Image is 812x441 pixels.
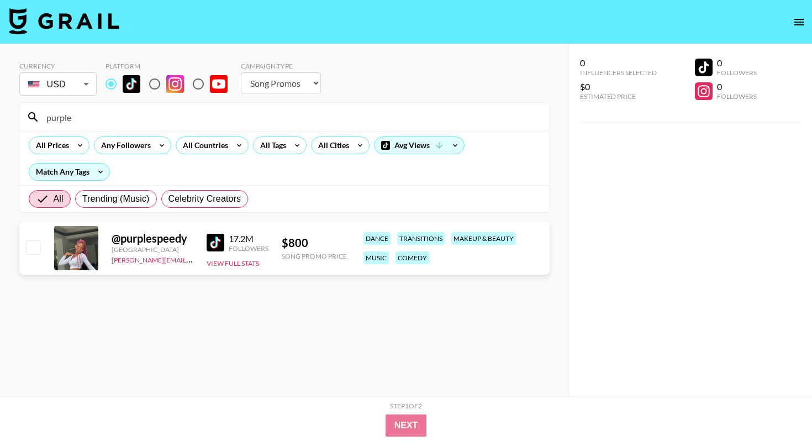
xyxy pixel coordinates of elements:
div: Any Followers [94,137,153,154]
div: Avg Views [375,137,464,154]
a: [PERSON_NAME][EMAIL_ADDRESS][DOMAIN_NAME] [112,254,275,264]
div: Platform [106,62,236,70]
div: All Prices [29,137,71,154]
div: Influencers Selected [580,69,657,77]
img: TikTok [207,234,224,251]
img: Instagram [166,75,184,93]
div: transitions [397,232,445,245]
div: All Cities [312,137,351,154]
div: [GEOGRAPHIC_DATA] [112,245,193,254]
div: $0 [580,81,657,92]
img: YouTube [210,75,228,93]
span: Trending (Music) [82,192,150,206]
button: Next [386,414,427,437]
div: @ purplespeedy [112,232,193,245]
div: 0 [580,57,657,69]
span: Celebrity Creators [168,192,241,206]
button: open drawer [788,11,810,33]
div: All Countries [176,137,230,154]
div: Step 1 of 2 [390,402,422,410]
div: 17.2M [229,233,268,244]
div: $ 800 [282,236,347,250]
div: 0 [717,81,757,92]
div: comedy [396,251,429,264]
div: Followers [717,92,757,101]
img: TikTok [123,75,140,93]
div: music [363,251,389,264]
div: USD [22,75,94,94]
div: Currency [19,62,97,70]
div: makeup & beauty [451,232,516,245]
div: Song Promo Price [282,252,347,260]
input: Search by User Name [40,108,542,126]
iframe: Drift Widget Chat Controller [757,386,799,428]
div: Followers [229,244,268,253]
div: Estimated Price [580,92,657,101]
div: Followers [717,69,757,77]
div: All Tags [254,137,288,154]
div: Campaign Type [241,62,321,70]
div: dance [363,232,391,245]
div: Match Any Tags [29,164,109,180]
button: View Full Stats [207,259,259,267]
div: 0 [717,57,757,69]
span: All [54,192,64,206]
img: Grail Talent [9,8,119,34]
